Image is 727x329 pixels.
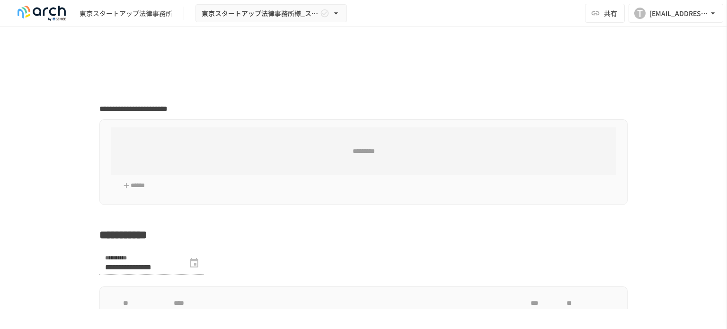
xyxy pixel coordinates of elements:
[585,4,625,23] button: 共有
[80,9,172,18] div: 東京スタートアップ法律事務所
[11,6,72,21] img: logo-default@2x-9cf2c760.svg
[195,4,347,23] button: 東京スタートアップ法律事務所様_スポットサポート
[649,8,708,19] div: [EMAIL_ADDRESS][DOMAIN_NAME]
[202,8,318,19] span: 東京スタートアップ法律事務所様_スポットサポート
[604,8,617,18] span: 共有
[629,4,723,23] button: T[EMAIL_ADDRESS][DOMAIN_NAME]
[634,8,646,19] div: T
